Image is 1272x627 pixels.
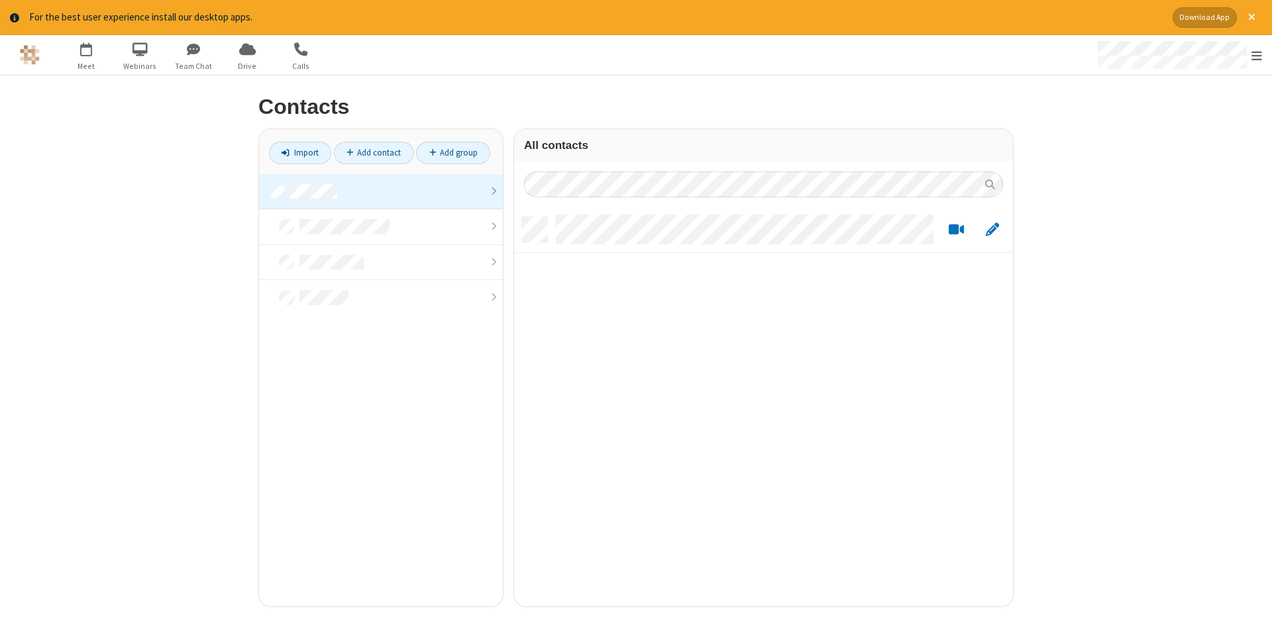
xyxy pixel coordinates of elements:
[943,221,969,238] button: Start a video meeting
[169,60,219,72] span: Team Chat
[258,95,1014,119] h2: Contacts
[5,35,54,75] button: Logo
[1173,7,1237,28] button: Download App
[29,10,1163,25] div: For the best user experience install our desktop apps.
[514,207,1013,606] div: grid
[1085,35,1272,75] div: Open menu
[416,142,490,164] a: Add group
[524,139,1003,152] h3: All contacts
[115,60,165,72] span: Webinars
[276,60,326,72] span: Calls
[223,60,272,72] span: Drive
[62,60,111,72] span: Meet
[979,221,1005,238] button: Edit
[334,142,414,164] a: Add contact
[1242,7,1262,28] button: Close alert
[269,142,331,164] a: Import
[20,45,40,65] img: QA Selenium DO NOT DELETE OR CHANGE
